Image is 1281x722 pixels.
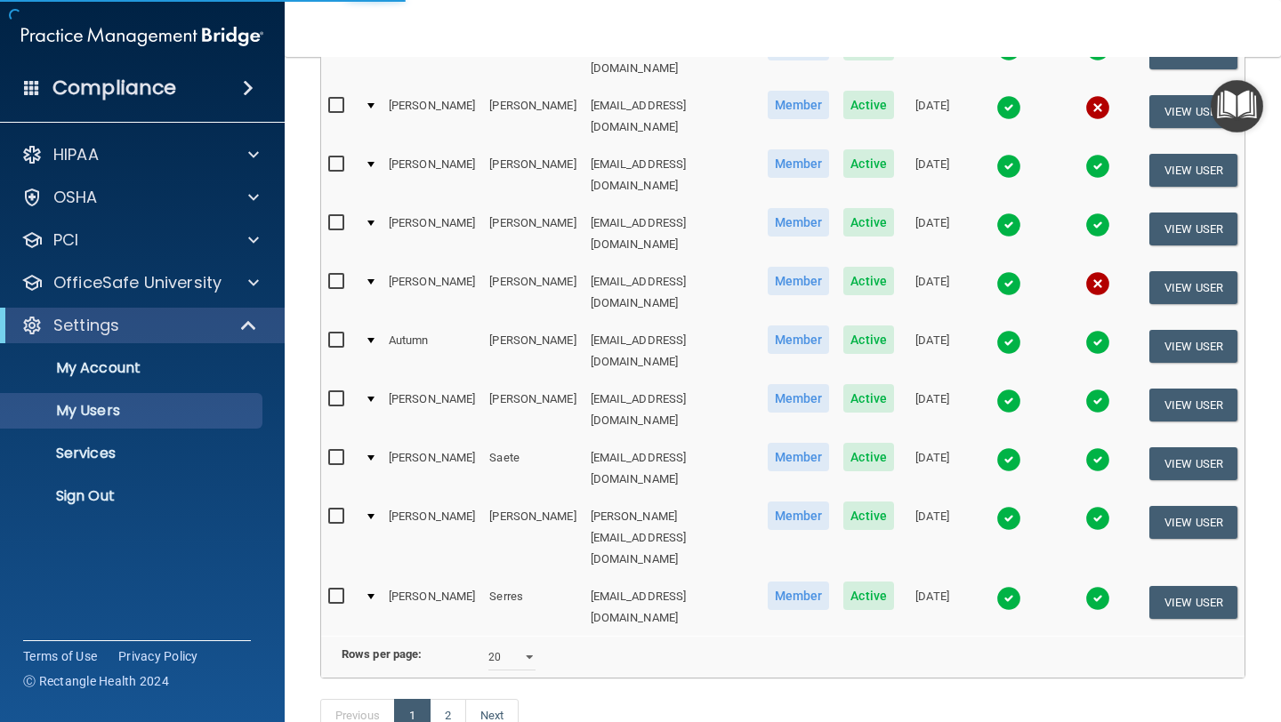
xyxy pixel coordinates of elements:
[996,389,1021,413] img: tick.e7d51cea.svg
[21,19,263,54] img: PMB logo
[1149,447,1237,480] button: View User
[382,205,482,263] td: [PERSON_NAME]
[996,447,1021,472] img: tick.e7d51cea.svg
[584,381,761,439] td: [EMAIL_ADDRESS][DOMAIN_NAME]
[482,87,583,146] td: [PERSON_NAME]
[23,672,169,690] span: Ⓒ Rectangle Health 2024
[584,28,761,87] td: [EMAIL_ADDRESS][DOMAIN_NAME]
[996,330,1021,355] img: tick.e7d51cea.svg
[584,87,761,146] td: [EMAIL_ADDRESS][DOMAIN_NAME]
[21,315,258,336] a: Settings
[843,325,894,354] span: Active
[1085,213,1110,237] img: tick.e7d51cea.svg
[1085,506,1110,531] img: tick.e7d51cea.svg
[53,187,98,208] p: OSHA
[843,208,894,237] span: Active
[12,487,254,505] p: Sign Out
[901,578,963,636] td: [DATE]
[901,146,963,205] td: [DATE]
[1085,95,1110,120] img: cross.ca9f0e7f.svg
[1211,80,1263,132] button: Open Resource Center
[768,443,830,471] span: Member
[901,263,963,322] td: [DATE]
[584,146,761,205] td: [EMAIL_ADDRESS][DOMAIN_NAME]
[382,381,482,439] td: [PERSON_NAME]
[768,582,830,610] span: Member
[584,578,761,636] td: [EMAIL_ADDRESS][DOMAIN_NAME]
[382,146,482,205] td: [PERSON_NAME]
[482,146,583,205] td: [PERSON_NAME]
[12,445,254,462] p: Services
[843,149,894,178] span: Active
[1085,586,1110,611] img: tick.e7d51cea.svg
[21,187,259,208] a: OSHA
[382,322,482,381] td: Autumn
[1149,213,1237,245] button: View User
[1149,389,1237,421] button: View User
[53,144,99,165] p: HIPAA
[996,586,1021,611] img: tick.e7d51cea.svg
[342,647,422,661] b: Rows per page:
[482,381,583,439] td: [PERSON_NAME]
[901,87,963,146] td: [DATE]
[768,501,830,530] span: Member
[768,149,830,178] span: Member
[118,647,198,665] a: Privacy Policy
[768,325,830,354] span: Member
[768,208,830,237] span: Member
[12,402,254,420] p: My Users
[996,154,1021,179] img: tick.e7d51cea.svg
[53,315,119,336] p: Settings
[1149,95,1237,128] button: View User
[1149,330,1237,363] button: View User
[584,205,761,263] td: [EMAIL_ADDRESS][DOMAIN_NAME]
[482,28,583,87] td: [PERSON_NAME]
[901,381,963,439] td: [DATE]
[53,272,222,293] p: OfficeSafe University
[1085,154,1110,179] img: tick.e7d51cea.svg
[901,322,963,381] td: [DATE]
[1085,271,1110,296] img: cross.ca9f0e7f.svg
[768,267,830,295] span: Member
[382,263,482,322] td: [PERSON_NAME]
[1085,447,1110,472] img: tick.e7d51cea.svg
[482,322,583,381] td: [PERSON_NAME]
[584,498,761,578] td: [PERSON_NAME][EMAIL_ADDRESS][DOMAIN_NAME]
[1085,389,1110,413] img: tick.e7d51cea.svg
[482,205,583,263] td: [PERSON_NAME]
[382,439,482,498] td: [PERSON_NAME]
[843,267,894,295] span: Active
[482,439,583,498] td: Saete
[843,582,894,610] span: Active
[382,578,482,636] td: [PERSON_NAME]
[843,501,894,530] span: Active
[843,443,894,471] span: Active
[901,28,963,87] td: [DATE]
[21,144,259,165] a: HIPAA
[382,87,482,146] td: [PERSON_NAME]
[382,28,482,87] td: [PERSON_NAME]
[901,498,963,578] td: [DATE]
[584,439,761,498] td: [EMAIL_ADDRESS][DOMAIN_NAME]
[482,263,583,322] td: [PERSON_NAME]
[996,213,1021,237] img: tick.e7d51cea.svg
[584,263,761,322] td: [EMAIL_ADDRESS][DOMAIN_NAME]
[53,229,78,251] p: PCI
[52,76,176,100] h4: Compliance
[768,91,830,119] span: Member
[382,498,482,578] td: [PERSON_NAME]
[482,498,583,578] td: [PERSON_NAME]
[21,272,259,293] a: OfficeSafe University
[1149,506,1237,539] button: View User
[21,229,259,251] a: PCI
[1149,154,1237,187] button: View User
[12,359,254,377] p: My Account
[843,91,894,119] span: Active
[1149,271,1237,304] button: View User
[996,95,1021,120] img: tick.e7d51cea.svg
[996,271,1021,296] img: tick.e7d51cea.svg
[23,647,97,665] a: Terms of Use
[901,205,963,263] td: [DATE]
[901,439,963,498] td: [DATE]
[996,506,1021,531] img: tick.e7d51cea.svg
